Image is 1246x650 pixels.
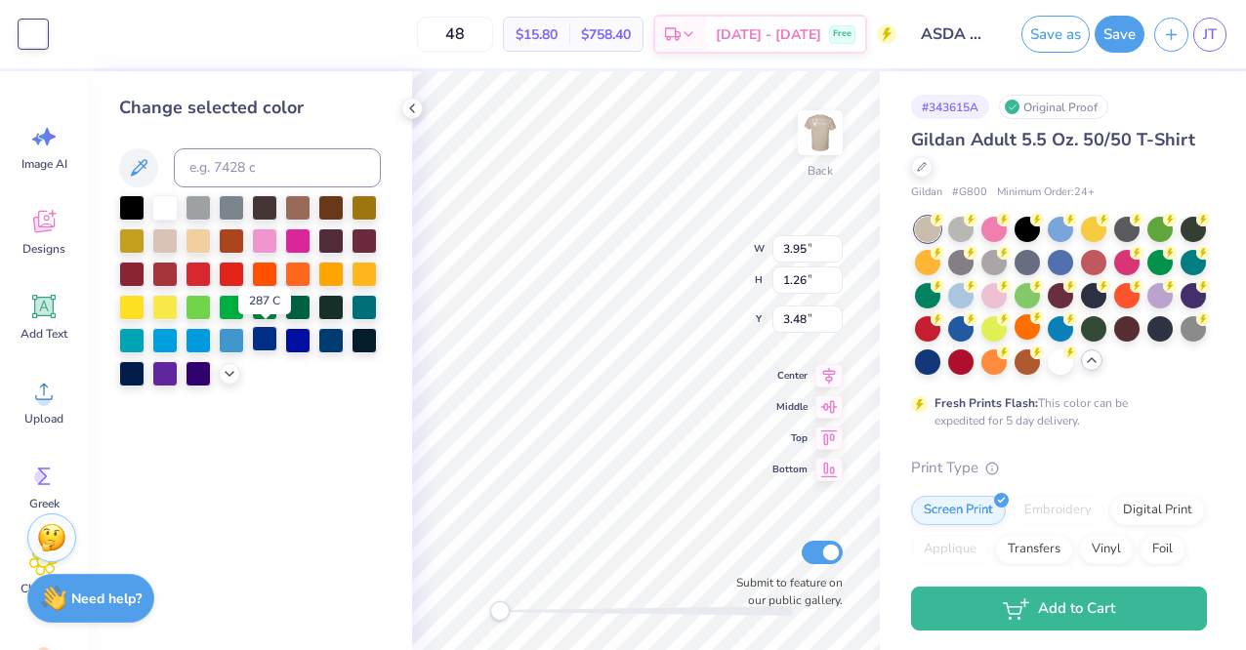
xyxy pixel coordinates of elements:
[911,457,1207,479] div: Print Type
[833,27,851,41] span: Free
[952,184,987,201] span: # G800
[1012,496,1104,525] div: Embroidery
[906,15,1002,54] input: Untitled Design
[22,241,65,257] span: Designs
[21,156,67,172] span: Image AI
[911,95,989,119] div: # 343615A
[581,24,631,45] span: $758.40
[999,95,1108,119] div: Original Proof
[911,128,1195,151] span: Gildan Adult 5.5 Oz. 50/50 T-Shirt
[934,395,1038,411] strong: Fresh Prints Flash:
[995,535,1073,564] div: Transfers
[12,581,76,612] span: Clipart & logos
[417,17,493,52] input: – –
[21,326,67,342] span: Add Text
[911,587,1207,630] button: Add to Cart
[934,394,1175,429] div: This color can be expedited for 5 day delivery.
[772,430,808,446] span: Top
[516,24,558,45] span: $15.80
[490,601,510,621] div: Accessibility label
[716,24,821,45] span: [DATE] - [DATE]
[1110,496,1205,525] div: Digital Print
[997,184,1095,201] span: Minimum Order: 24 +
[1095,16,1144,53] button: Save
[1079,535,1134,564] div: Vinyl
[238,287,291,314] div: 287 C
[29,496,60,511] span: Greek
[1193,18,1226,52] a: JT
[772,399,808,415] span: Middle
[1140,535,1185,564] div: Foil
[1203,23,1217,46] span: JT
[119,95,381,121] div: Change selected color
[911,496,1006,525] div: Screen Print
[808,162,833,180] div: Back
[801,113,840,152] img: Back
[911,184,942,201] span: Gildan
[772,368,808,384] span: Center
[174,148,381,187] input: e.g. 7428 c
[71,589,142,608] strong: Need help?
[24,411,63,427] span: Upload
[911,535,989,564] div: Applique
[726,574,843,609] label: Submit to feature on our public gallery.
[772,462,808,477] span: Bottom
[1021,16,1090,53] button: Save as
